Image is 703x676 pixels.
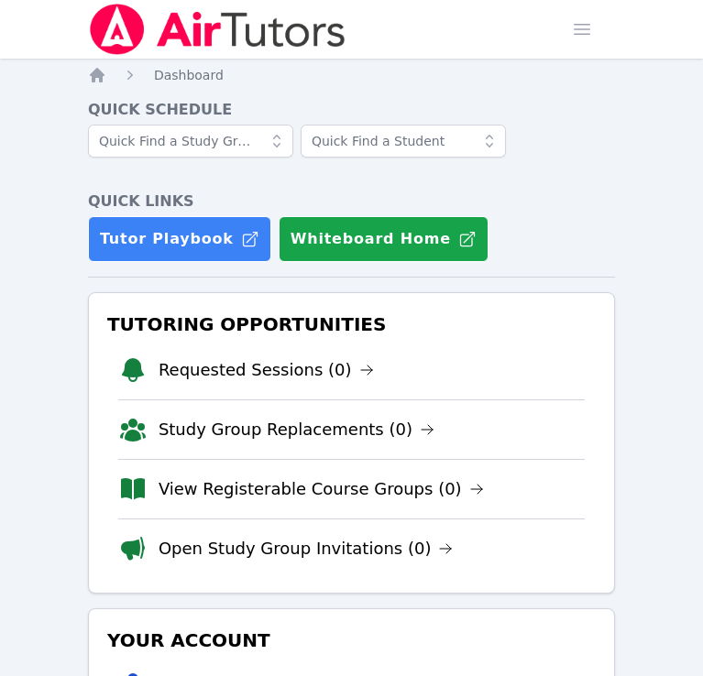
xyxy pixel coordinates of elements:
[88,99,615,121] h4: Quick Schedule
[301,125,506,158] input: Quick Find a Student
[154,66,224,84] a: Dashboard
[88,216,271,262] a: Tutor Playbook
[104,624,599,657] h3: Your Account
[159,357,374,383] a: Requested Sessions (0)
[279,216,489,262] button: Whiteboard Home
[88,4,347,55] img: Air Tutors
[159,476,484,502] a: View Registerable Course Groups (0)
[159,417,434,442] a: Study Group Replacements (0)
[88,191,615,213] h4: Quick Links
[159,536,454,562] a: Open Study Group Invitations (0)
[154,68,224,82] span: Dashboard
[88,66,615,84] nav: Breadcrumb
[104,308,599,341] h3: Tutoring Opportunities
[88,125,293,158] input: Quick Find a Study Group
